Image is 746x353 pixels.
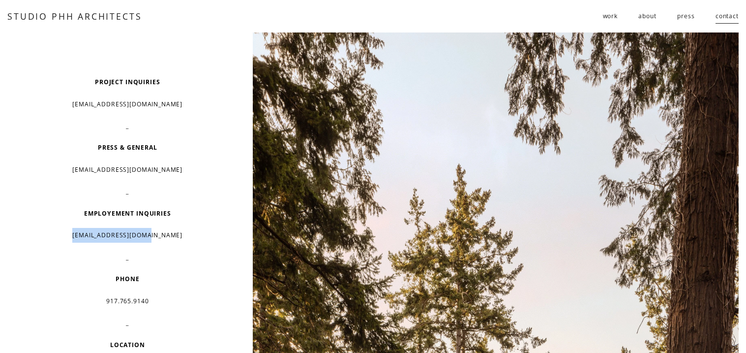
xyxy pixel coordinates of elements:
[716,8,739,25] a: contact
[95,78,160,86] strong: PROJECT INQUIRIES
[84,209,171,218] strong: EMPLOYEMENT INQUIRIES
[38,162,217,177] p: [EMAIL_ADDRESS][DOMAIN_NAME]
[603,8,618,25] a: folder dropdown
[110,341,145,349] strong: LOCATION
[38,97,217,112] p: [EMAIL_ADDRESS][DOMAIN_NAME]
[677,8,694,25] a: press
[7,10,142,22] a: STUDIO PHH ARCHITECTS
[98,143,157,152] strong: PRESS & GENERAL
[38,119,217,133] p: _
[38,316,217,330] p: _
[638,8,656,25] a: about
[38,184,217,199] p: _
[38,294,217,309] p: 917.765.9140
[116,275,139,283] strong: PHONE
[603,9,618,24] span: work
[38,250,217,265] p: _
[38,228,217,243] p: [EMAIL_ADDRESS][DOMAIN_NAME]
